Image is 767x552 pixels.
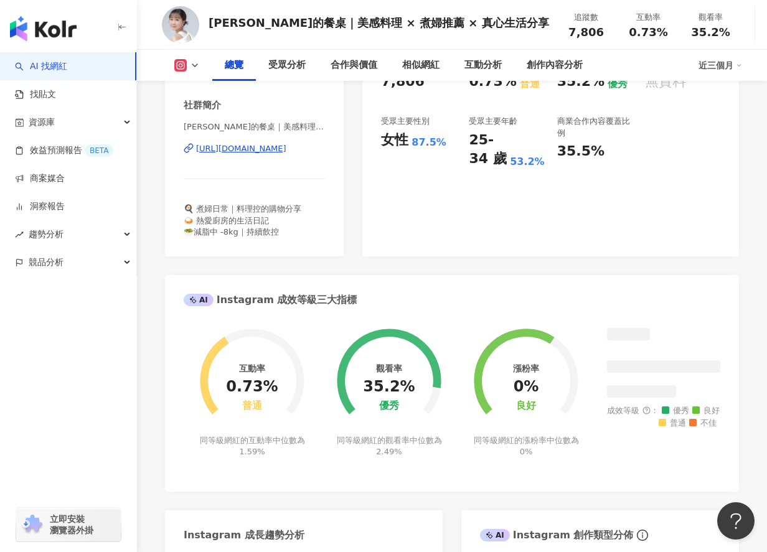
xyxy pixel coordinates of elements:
span: info-circle [635,528,650,543]
div: 受眾分析 [268,58,306,73]
div: Instagram 成效等級三大指標 [184,293,357,307]
div: 社群簡介 [184,99,221,112]
div: 0.73% [469,72,516,91]
span: 立即安裝 瀏覽器外掛 [50,513,93,536]
a: chrome extension立即安裝 瀏覽器外掛 [16,508,121,541]
span: 競品分析 [29,248,64,276]
div: 成效等級 ： [607,406,720,428]
span: AI 找網紅 [30,60,67,73]
div: [PERSON_NAME]的餐桌｜美感料理 × 煮婦推薦 × 真心生活分享 [209,15,549,30]
span: 資源庫 [29,108,55,136]
div: 總覽 [225,58,243,73]
div: 受眾主要年齡 [469,116,517,127]
img: KOL Avatar [162,6,199,44]
div: 87.5% [412,136,446,149]
div: 普通 [242,400,262,412]
span: [PERSON_NAME]的餐桌｜美感料理 × 煮婦推薦 | suli_cooking [184,121,325,133]
div: [URL][DOMAIN_NAME] [196,143,286,154]
div: 無資料 [645,72,686,91]
span: 趨勢分析 [29,220,64,248]
div: 觀看率 [376,363,402,373]
div: 優秀 [379,400,399,412]
div: Instagram 創作類型分佈 [480,528,633,542]
div: 同等級網紅的漲粉率中位數為 [472,435,581,457]
div: 互動率 [239,363,265,373]
span: 找貼文 [30,88,56,101]
span: 優秀 [662,406,689,416]
div: 普通 [520,77,540,91]
span: rise [15,230,24,239]
a: 效益預測報告BETA [15,144,113,157]
span: 0% [520,447,533,456]
div: 商業合作內容覆蓋比例 [557,116,633,138]
div: 35.2% [557,72,605,91]
div: 良好 [516,400,536,412]
a: 商案媒合 [15,172,65,185]
a: 找貼文 [15,88,56,101]
div: 同等級網紅的互動率中位數為 [198,435,307,457]
span: 商案媒合 [30,172,65,185]
a: 洞察報告 [15,200,65,213]
div: 互動分析 [464,58,502,73]
div: 同等級網紅的觀看率中位數為 [335,435,444,457]
div: 53.2% [510,155,545,169]
div: 25-34 歲 [469,131,507,169]
img: logo [10,16,77,41]
div: 追蹤數 [563,11,610,24]
div: AI [184,294,214,306]
span: 0.73% [629,26,667,39]
div: 35.2% [363,378,415,396]
div: 0% [514,378,539,396]
span: 1.59% [239,447,265,456]
div: AI [480,529,510,541]
div: BETA [85,144,113,157]
div: Instagram 成長趨勢分析 [184,528,304,542]
img: chrome extension [20,515,44,535]
div: 互動率 [625,11,672,24]
a: searchAI 找網紅 [15,60,67,73]
div: 創作內容分析 [527,58,583,73]
span: 7,806 [568,26,604,39]
span: 洞察報告 [30,200,65,213]
div: 7,806 [381,72,425,91]
span: 不佳 [689,419,717,428]
div: 相似網紅 [402,58,440,73]
div: 合作與價值 [331,58,377,73]
div: 漲粉率 [513,363,539,373]
span: 2.49% [376,447,402,456]
span: search [15,62,24,71]
div: 受眾主要性別 [381,116,430,127]
span: 良好 [692,406,720,416]
span: 35.2% [691,26,730,39]
div: 優秀 [608,77,628,91]
span: 效益預測報告 [30,144,113,157]
a: [URL][DOMAIN_NAME] [184,143,325,154]
iframe: Help Scout Beacon - Open [717,502,755,540]
span: 普通 [659,419,686,428]
div: 女性 [381,131,408,150]
div: 35.5% [557,142,605,161]
div: 近三個月 [699,55,742,75]
div: 0.73% [226,378,278,396]
span: 🍳 煮婦日常｜料理控的購物分享 🍛 熱愛廚房的生活日記 🥗減脂中 -8kg｜持續飲控 [184,204,301,236]
div: 觀看率 [687,11,735,24]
